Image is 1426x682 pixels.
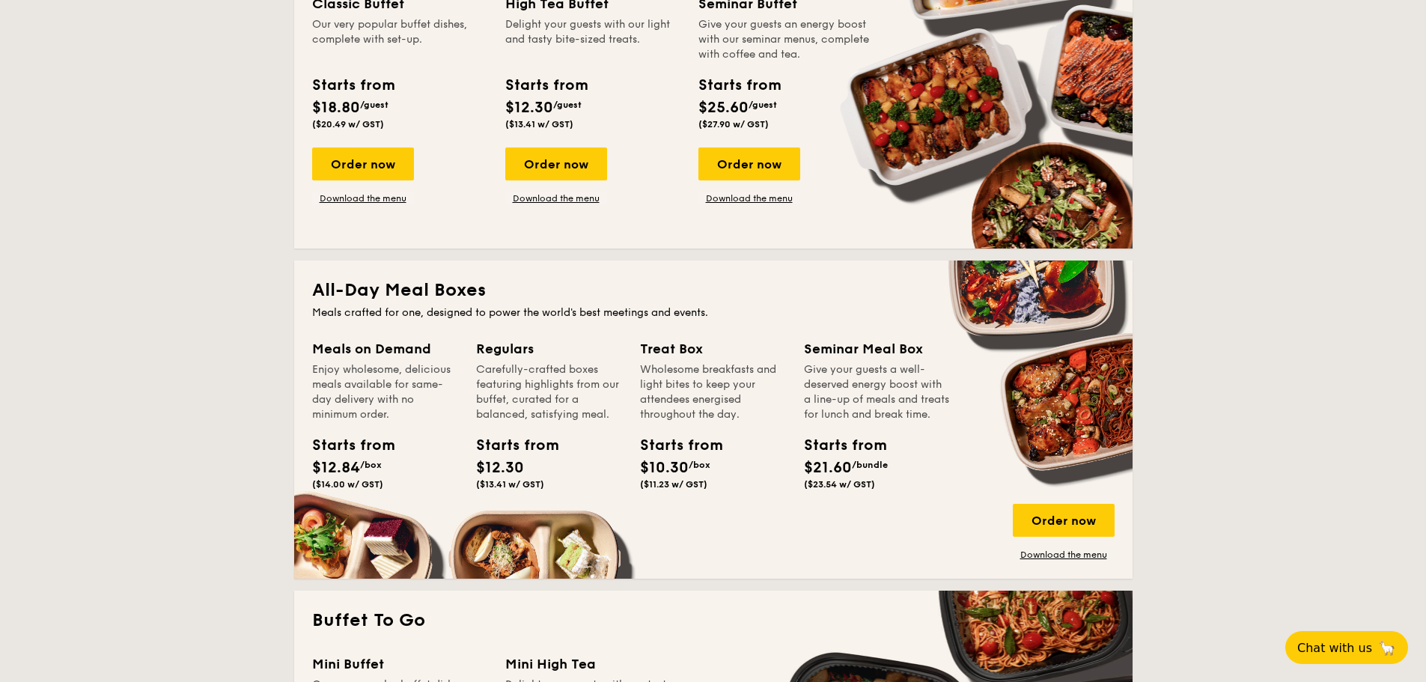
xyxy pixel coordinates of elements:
span: ($13.41 w/ GST) [505,119,573,130]
div: Order now [505,147,607,180]
div: Meals crafted for one, designed to power the world's best meetings and events. [312,305,1115,320]
span: $12.84 [312,459,360,477]
span: /bundle [852,460,888,470]
span: ($13.41 w/ GST) [476,479,544,490]
span: $12.30 [505,99,553,117]
span: $25.60 [698,99,749,117]
span: ($27.90 w/ GST) [698,119,769,130]
div: Carefully-crafted boxes featuring highlights from our buffet, curated for a balanced, satisfying ... [476,362,622,422]
div: Mini Buffet [312,654,487,675]
button: Chat with us🦙 [1285,631,1408,664]
span: ($23.54 w/ GST) [804,479,875,490]
a: Download the menu [698,192,800,204]
span: /box [360,460,382,470]
div: Order now [1013,504,1115,537]
div: Enjoy wholesome, delicious meals available for same-day delivery with no minimum order. [312,362,458,422]
span: $10.30 [640,459,689,477]
span: 🦙 [1378,639,1396,657]
span: $18.80 [312,99,360,117]
span: $21.60 [804,459,852,477]
span: /guest [749,100,777,110]
div: Treat Box [640,338,786,359]
div: Order now [698,147,800,180]
h2: Buffet To Go [312,609,1115,633]
div: Meals on Demand [312,338,458,359]
div: Starts from [312,434,380,457]
h2: All-Day Meal Boxes [312,278,1115,302]
a: Download the menu [1013,549,1115,561]
div: Starts from [640,434,707,457]
div: Delight your guests with our light and tasty bite-sized treats. [505,17,680,62]
div: Give your guests an energy boost with our seminar menus, complete with coffee and tea. [698,17,874,62]
span: ($14.00 w/ GST) [312,479,383,490]
div: Give your guests a well-deserved energy boost with a line-up of meals and treats for lunch and br... [804,362,950,422]
span: ($11.23 w/ GST) [640,479,707,490]
div: Order now [312,147,414,180]
div: Regulars [476,338,622,359]
a: Download the menu [312,192,414,204]
span: /box [689,460,710,470]
span: $12.30 [476,459,524,477]
div: Mini High Tea [505,654,680,675]
div: Starts from [698,74,780,97]
span: ($20.49 w/ GST) [312,119,384,130]
span: Chat with us [1297,641,1372,655]
div: Starts from [804,434,871,457]
div: Starts from [312,74,394,97]
span: /guest [360,100,389,110]
div: Starts from [476,434,543,457]
div: Seminar Meal Box [804,338,950,359]
a: Download the menu [505,192,607,204]
div: Our very popular buffet dishes, complete with set-up. [312,17,487,62]
span: /guest [553,100,582,110]
div: Starts from [505,74,587,97]
div: Wholesome breakfasts and light bites to keep your attendees energised throughout the day. [640,362,786,422]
